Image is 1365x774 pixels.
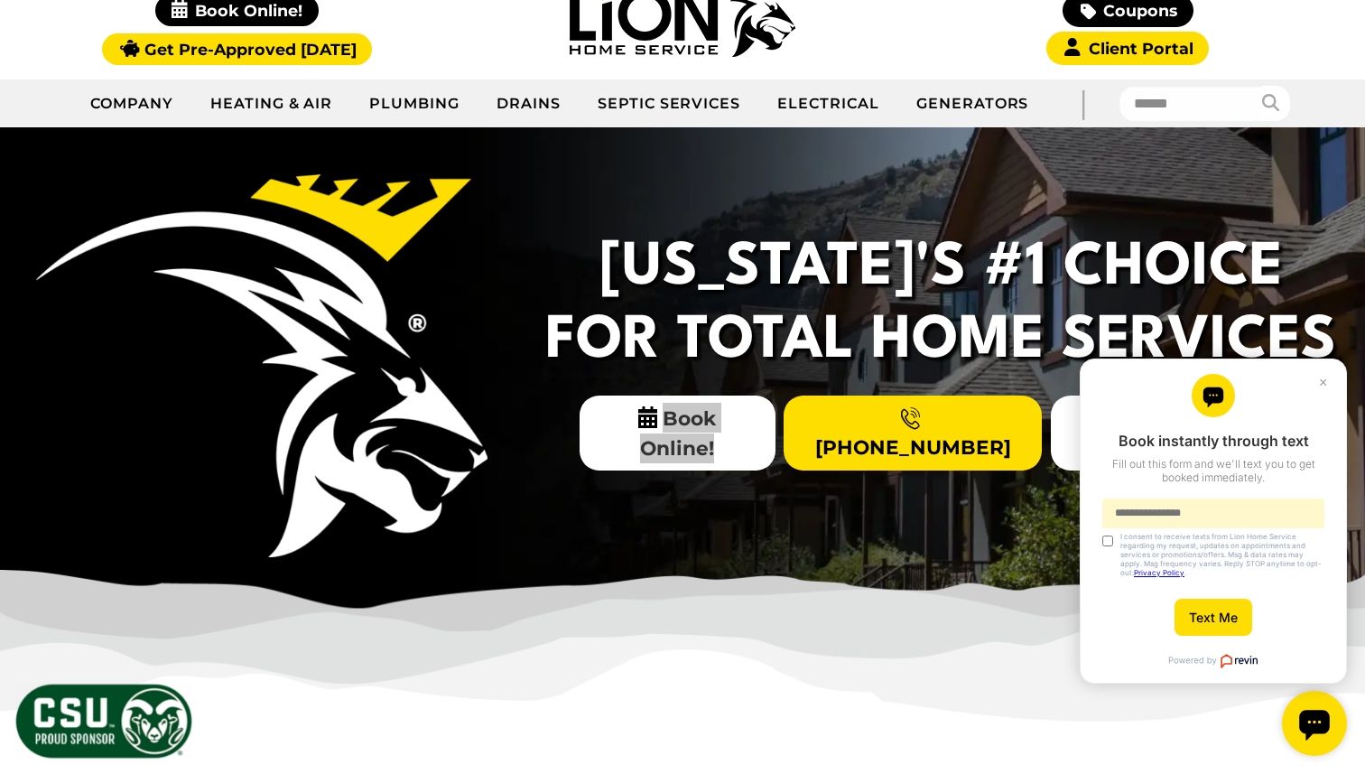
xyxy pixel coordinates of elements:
[62,157,284,187] input: Phone number
[580,81,759,126] a: Septic Services
[351,81,478,126] a: Plumbing
[1046,32,1209,65] a: Client Portal
[898,81,1047,126] a: Generators
[62,116,284,143] p: Fill out this form and we'll text you to get booked immediately.
[478,81,580,126] a: Drains
[274,33,284,40] button: Close chat widget
[534,232,1347,378] h2: [US_STATE]'s #1 Choice For Total Home Services
[135,257,212,294] button: Text Me
[1046,79,1119,127] div: |
[72,81,192,126] a: Company
[14,682,194,760] img: CSU Sponsor Badge
[192,81,351,126] a: Heating & Air
[102,33,372,65] a: Get Pre-Approved [DATE]
[759,81,898,126] a: Electrical
[580,396,775,471] span: Book Online!
[784,396,1042,470] a: [PHONE_NUMBER]
[94,227,144,236] a: Privacy Policy
[80,191,284,236] label: I consent to receive texts from Lion Home Service regarding my request, updates on appointments a...
[242,350,307,415] div: Open chat widget
[62,90,284,108] h2: Book instantly through text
